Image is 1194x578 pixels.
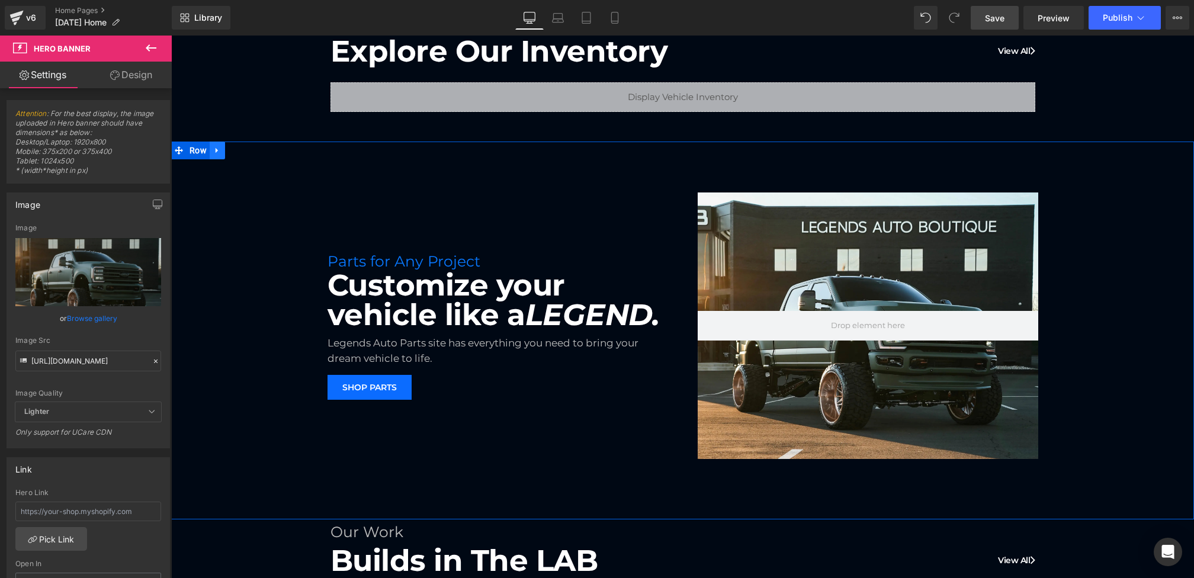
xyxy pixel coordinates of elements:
a: Pick Link [15,527,87,551]
h1: Our Work [159,487,864,506]
a: Home Pages [55,6,172,15]
div: Image Src [15,336,161,345]
span: Library [194,12,222,23]
a: New Library [172,6,230,30]
span: : For the best display, the image uploaded in Hero banner should have dimensions* as below: Deskt... [15,109,161,183]
input: https://your-shop.myshopify.com [15,502,161,521]
span: Row [15,106,38,124]
a: Preview [1023,6,1084,30]
b: Lighter [24,407,49,416]
span: [DATE] Home [55,18,107,27]
div: Link [15,458,32,474]
div: v6 [24,10,38,25]
a: SHOP PARTS [156,339,240,364]
a: View All [827,506,864,544]
a: Attention [15,109,47,118]
input: Link [15,351,161,371]
div: Open Intercom Messenger [1154,538,1182,566]
a: Browse gallery [67,308,117,329]
span: Save [985,12,1004,24]
span: SHOP PARTS [171,348,226,356]
a: Tablet [572,6,601,30]
a: Mobile [601,6,629,30]
button: Publish [1089,6,1161,30]
em: LEGEND. [354,261,489,297]
div: Only support for UCare CDN [15,428,161,445]
div: Image [15,224,161,232]
span: Hero Banner [34,44,91,53]
span: Preview [1038,12,1070,24]
a: Expand / Collapse [38,106,54,124]
button: Undo [914,6,938,30]
a: Desktop [515,6,544,30]
h1: Builds in The LAB [159,506,864,544]
div: Image Quality [15,389,161,397]
button: Redo [942,6,966,30]
button: More [1166,6,1189,30]
h1: Parts for Any Project [156,216,497,236]
div: Open In [15,560,161,568]
a: v6 [5,6,46,30]
span: Publish [1103,13,1132,23]
h1: Customize your vehicle like a [156,235,497,294]
a: Design [88,62,174,88]
div: Hero Link [15,489,161,497]
div: or [15,312,161,325]
a: Laptop [544,6,572,30]
div: Legends Auto Parts site has everything you need to bring your dream vehicle to life. [156,300,467,330]
div: Image [15,193,40,210]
